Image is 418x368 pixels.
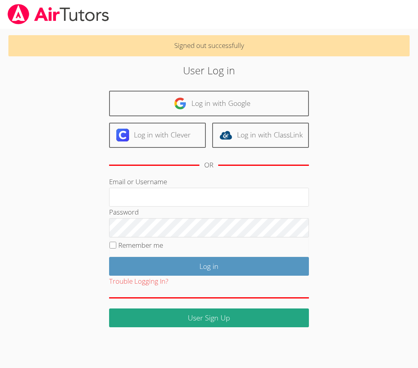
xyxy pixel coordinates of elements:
label: Password [109,207,139,217]
input: Log in [109,257,309,276]
a: User Sign Up [109,308,309,327]
img: classlink-logo-d6bb404cc1216ec64c9a2012d9dc4662098be43eaf13dc465df04b49fa7ab582.svg [219,129,232,141]
img: clever-logo-6eab21bc6e7a338710f1a6ff85c0baf02591cd810cc4098c63d3a4b26e2feb20.svg [116,129,129,141]
div: OR [204,159,213,171]
a: Log in with Clever [109,123,206,148]
label: Email or Username [109,177,167,186]
button: Trouble Logging In? [109,276,168,287]
label: Remember me [118,241,163,250]
img: google-logo-50288ca7cdecda66e5e0955fdab243c47b7ad437acaf1139b6f446037453330a.svg [174,97,187,110]
a: Log in with ClassLink [212,123,309,148]
h2: User Log in [58,63,359,78]
img: airtutors_banner-c4298cdbf04f3fff15de1276eac7730deb9818008684d7c2e4769d2f7ddbe033.png [7,4,110,24]
a: Log in with Google [109,91,309,116]
p: Signed out successfully [8,35,410,56]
